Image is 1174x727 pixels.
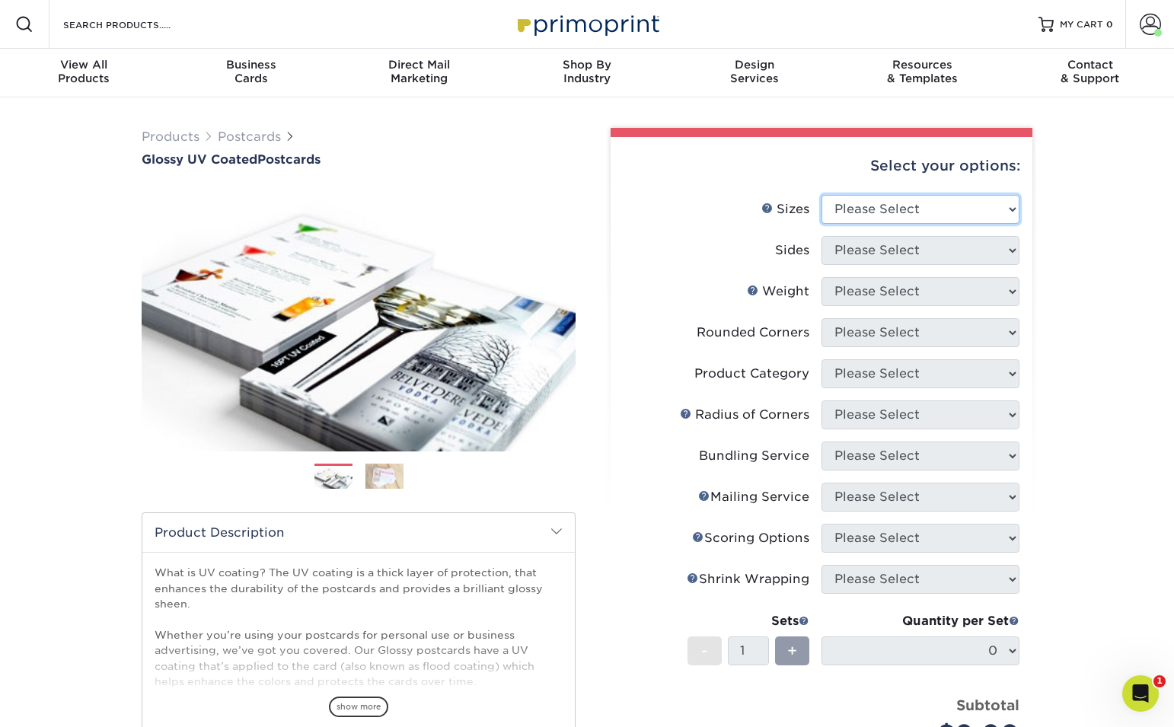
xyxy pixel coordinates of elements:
[761,200,809,218] div: Sizes
[365,463,404,489] img: Postcards 02
[838,58,1006,85] div: & Templates
[701,639,708,662] span: -
[687,612,809,630] div: Sets
[821,612,1019,630] div: Quantity per Set
[167,49,335,97] a: BusinessCards
[142,152,576,167] h1: Postcards
[1007,58,1174,85] div: & Support
[142,152,576,167] a: Glossy UV CoatedPostcards
[1007,58,1174,72] span: Contact
[336,58,503,85] div: Marketing
[694,365,809,383] div: Product Category
[671,58,838,85] div: Services
[142,513,575,552] h2: Product Description
[142,168,576,468] img: Glossy UV Coated 01
[699,447,809,465] div: Bundling Service
[167,58,335,85] div: Cards
[503,58,671,85] div: Industry
[671,49,838,97] a: DesignServices
[142,152,257,167] span: Glossy UV Coated
[1007,49,1174,97] a: Contact& Support
[747,282,809,301] div: Weight
[698,488,809,506] div: Mailing Service
[1060,18,1103,31] span: MY CART
[1153,675,1166,687] span: 1
[692,529,809,547] div: Scoring Options
[775,241,809,260] div: Sides
[336,58,503,72] span: Direct Mail
[838,49,1006,97] a: Resources& Templates
[62,15,210,33] input: SEARCH PRODUCTS.....
[956,697,1019,713] strong: Subtotal
[838,58,1006,72] span: Resources
[671,58,838,72] span: Design
[511,8,663,40] img: Primoprint
[787,639,797,662] span: +
[503,49,671,97] a: Shop ByIndustry
[314,464,353,491] img: Postcards 01
[697,324,809,342] div: Rounded Corners
[687,570,809,588] div: Shrink Wrapping
[218,129,281,144] a: Postcards
[167,58,335,72] span: Business
[1122,675,1159,712] iframe: Intercom live chat
[336,49,503,97] a: Direct MailMarketing
[1106,19,1113,30] span: 0
[503,58,671,72] span: Shop By
[623,137,1020,195] div: Select your options:
[142,129,199,144] a: Products
[680,406,809,424] div: Radius of Corners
